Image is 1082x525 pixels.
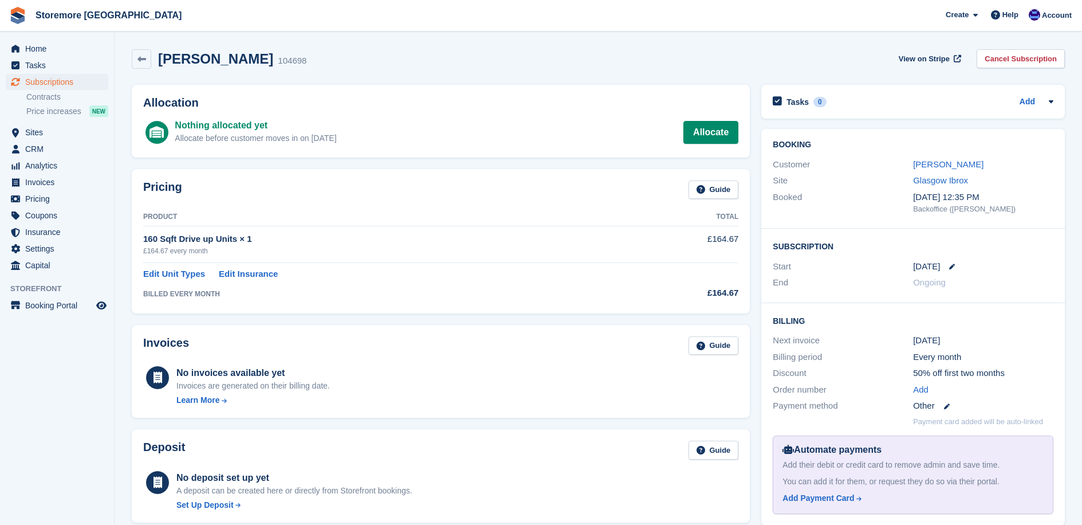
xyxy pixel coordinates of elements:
[176,394,330,406] a: Learn More
[6,257,108,273] a: menu
[25,158,94,174] span: Analytics
[913,175,968,185] a: Glasgow Ibrox
[627,208,739,226] th: Total
[278,54,306,68] div: 104698
[143,96,738,109] h2: Allocation
[175,119,336,132] div: Nothing allocated yet
[10,283,114,295] span: Storefront
[143,181,182,199] h2: Pricing
[913,203,1053,215] div: Backoffice ([PERSON_NAME])
[219,268,278,281] a: Edit Insurance
[946,9,969,21] span: Create
[1029,9,1040,21] img: Angela
[6,141,108,157] a: menu
[25,224,94,240] span: Insurance
[25,191,94,207] span: Pricing
[31,6,186,25] a: Storemore [GEOGRAPHIC_DATA]
[688,441,739,460] a: Guide
[894,49,963,68] a: View on Stripe
[6,124,108,140] a: menu
[176,380,330,392] div: Invoices are generated on their billing date.
[913,159,983,169] a: [PERSON_NAME]
[977,49,1065,68] a: Cancel Subscription
[143,336,189,355] h2: Invoices
[176,366,330,380] div: No invoices available yet
[773,351,913,364] div: Billing period
[1042,10,1072,21] span: Account
[913,383,928,397] a: Add
[6,74,108,90] a: menu
[782,476,1044,488] div: You can add it for them, or request they do so via their portal.
[773,383,913,397] div: Order number
[89,105,108,117] div: NEW
[9,7,26,24] img: stora-icon-8386f47178a22dfd0bd8f6a31ec36ba5ce8667c1dd55bd0f319d3a0aa187defe.svg
[773,191,913,215] div: Booked
[913,416,1043,428] p: Payment card added will be auto-linked
[773,158,913,171] div: Customer
[782,492,1039,504] a: Add Payment Card
[95,299,108,312] a: Preview store
[913,367,1053,380] div: 50% off first two months
[176,499,234,511] div: Set Up Deposit
[913,399,1053,413] div: Other
[143,441,185,460] h2: Deposit
[25,57,94,73] span: Tasks
[782,443,1044,457] div: Automate payments
[25,41,94,57] span: Home
[143,208,627,226] th: Product
[26,105,108,117] a: Price increases NEW
[773,140,1053,150] h2: Booking
[6,241,108,257] a: menu
[1002,9,1018,21] span: Help
[773,399,913,413] div: Payment method
[6,207,108,224] a: menu
[25,297,94,314] span: Booking Portal
[25,174,94,190] span: Invoices
[913,191,1053,204] div: [DATE] 12:35 PM
[158,51,273,66] h2: [PERSON_NAME]
[813,97,827,107] div: 0
[913,277,946,287] span: Ongoing
[627,226,739,262] td: £164.67
[6,174,108,190] a: menu
[25,74,94,90] span: Subscriptions
[786,97,809,107] h2: Tasks
[143,233,627,246] div: 160 Sqft Drive up Units × 1
[899,53,950,65] span: View on Stripe
[25,141,94,157] span: CRM
[627,287,739,300] div: £164.67
[6,57,108,73] a: menu
[176,471,412,485] div: No deposit set up yet
[6,158,108,174] a: menu
[688,336,739,355] a: Guide
[143,246,627,256] div: £164.67 every month
[773,240,1053,252] h2: Subscription
[913,351,1053,364] div: Every month
[913,334,1053,347] div: [DATE]
[175,132,336,144] div: Allocate before customer moves in on [DATE]
[25,207,94,224] span: Coupons
[773,260,913,273] div: Start
[913,260,940,273] time: 2025-09-03 23:00:00 UTC
[782,459,1044,471] div: Add their debit or credit card to remove admin and save time.
[6,191,108,207] a: menu
[1020,96,1035,109] a: Add
[6,297,108,314] a: menu
[176,499,412,511] a: Set Up Deposit
[773,174,913,187] div: Site
[782,492,854,504] div: Add Payment Card
[143,289,627,299] div: BILLED EVERY MONTH
[26,106,81,117] span: Price increases
[176,485,412,497] p: A deposit can be created here or directly from Storefront bookings.
[176,394,219,406] div: Learn More
[773,315,1053,326] h2: Billing
[25,241,94,257] span: Settings
[6,41,108,57] a: menu
[143,268,205,281] a: Edit Unit Types
[6,224,108,240] a: menu
[773,334,913,347] div: Next invoice
[25,124,94,140] span: Sites
[25,257,94,273] span: Capital
[26,92,108,103] a: Contracts
[683,121,738,144] a: Allocate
